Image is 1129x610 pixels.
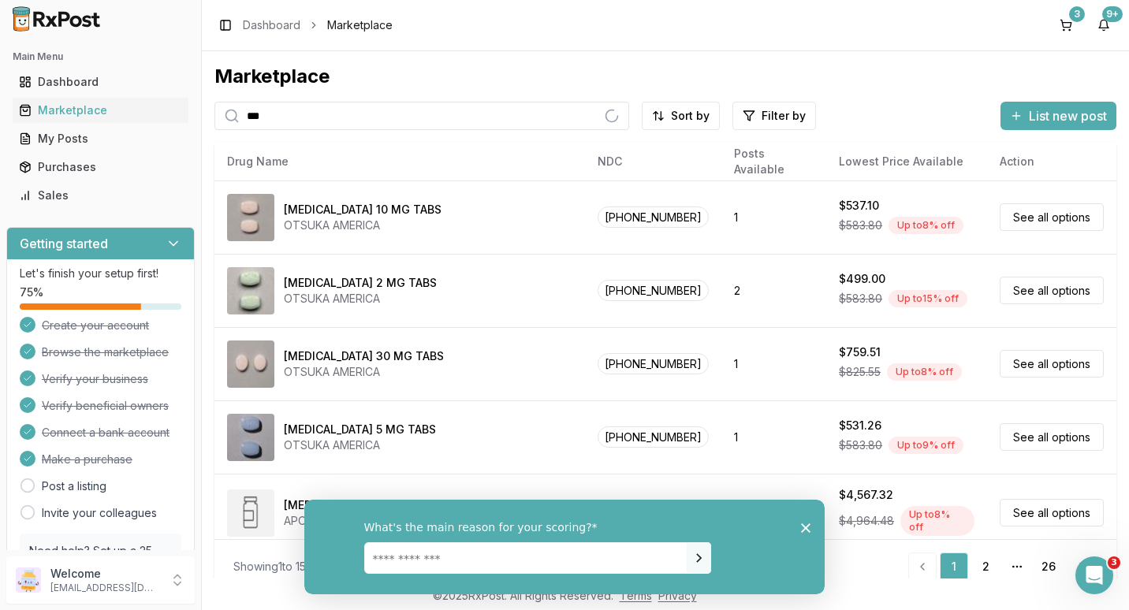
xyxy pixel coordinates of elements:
[6,126,195,151] button: My Posts
[284,202,442,218] div: [MEDICAL_DATA] 10 MG TABS
[214,64,1116,89] div: Marketplace
[721,400,827,474] td: 1
[900,506,974,536] div: Up to 8 % off
[284,513,450,529] div: APOTEX
[284,218,442,233] div: OTSUKA AMERICA
[889,437,963,454] div: Up to 9 % off
[20,266,181,281] p: Let's finish your setup first!
[598,353,709,374] span: [PHONE_NUMBER]
[1108,556,1120,569] span: 3
[839,198,879,214] div: $537.10
[19,188,182,203] div: Sales
[284,437,436,453] div: OTSUKA AMERICA
[889,217,963,234] div: Up to 8 % off
[13,125,188,153] a: My Posts
[233,559,373,575] div: Showing 1 to 15 of 379 entries
[721,143,827,180] th: Posts Available
[1000,423,1104,451] a: See all options
[284,497,450,513] div: [MEDICAL_DATA] 500 MG TABS
[20,234,108,253] h3: Getting started
[1000,102,1116,130] button: List new post
[19,131,182,147] div: My Posts
[839,291,882,307] span: $583.80
[1000,499,1104,526] a: See all options
[762,108,806,124] span: Filter by
[16,567,41,593] img: User avatar
[889,290,967,307] div: Up to 15 % off
[227,194,274,241] img: Abilify 10 MG TABS
[42,425,170,441] span: Connect a bank account
[887,363,962,381] div: Up to 8 % off
[839,344,881,360] div: $759.51
[598,280,709,301] span: [PHONE_NUMBER]
[839,513,894,529] span: $4,964.48
[620,589,652,602] a: Terms
[6,98,195,123] button: Marketplace
[642,102,720,130] button: Sort by
[839,364,881,380] span: $825.55
[20,285,43,300] span: 75 %
[227,414,274,461] img: Abilify 5 MG TABS
[42,344,169,360] span: Browse the marketplace
[971,552,1000,581] a: 2
[1066,552,1097,581] a: Go to next page
[1075,556,1113,594] iframe: Intercom live chat
[721,474,827,552] td: 1
[227,489,274,537] img: Abiraterone Acetate 500 MG TABS
[839,487,893,503] div: $4,567.32
[284,422,436,437] div: [MEDICAL_DATA] 5 MG TABS
[42,398,169,414] span: Verify beneficial owners
[42,478,106,494] a: Post a listing
[1102,6,1123,22] div: 9+
[1000,350,1104,378] a: See all options
[1000,203,1104,231] a: See all options
[1000,110,1116,125] a: List new post
[1091,13,1116,38] button: 9+
[721,327,827,400] td: 1
[284,348,444,364] div: [MEDICAL_DATA] 30 MG TABS
[671,108,710,124] span: Sort by
[585,143,721,180] th: NDC
[732,102,816,130] button: Filter by
[987,143,1116,180] th: Action
[721,254,827,327] td: 2
[50,566,160,582] p: Welcome
[658,589,697,602] a: Privacy
[243,17,300,33] a: Dashboard
[839,437,882,453] span: $583.80
[42,505,157,521] a: Invite your colleagues
[243,17,393,33] nav: breadcrumb
[304,500,825,594] iframe: Survey from RxPost
[6,6,107,32] img: RxPost Logo
[214,143,585,180] th: Drug Name
[284,291,437,307] div: OTSUKA AMERICA
[284,275,437,291] div: [MEDICAL_DATA] 2 MG TABS
[1069,6,1085,22] div: 3
[721,180,827,254] td: 1
[227,267,274,314] img: Abilify 2 MG TABS
[13,68,188,96] a: Dashboard
[1000,277,1104,304] a: See all options
[42,452,132,467] span: Make a purchase
[6,183,195,208] button: Sales
[826,143,987,180] th: Lowest Price Available
[19,102,182,118] div: Marketplace
[1053,13,1079,38] button: 3
[940,552,968,581] a: 1
[1029,106,1107,125] span: List new post
[19,159,182,175] div: Purchases
[284,364,444,380] div: OTSUKA AMERICA
[598,426,709,448] span: [PHONE_NUMBER]
[13,153,188,181] a: Purchases
[42,318,149,333] span: Create your account
[29,543,172,590] p: Need help? Set up a 25 minute call with our team to set up.
[13,181,188,210] a: Sales
[839,418,881,433] div: $531.26
[6,154,195,180] button: Purchases
[13,96,188,125] a: Marketplace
